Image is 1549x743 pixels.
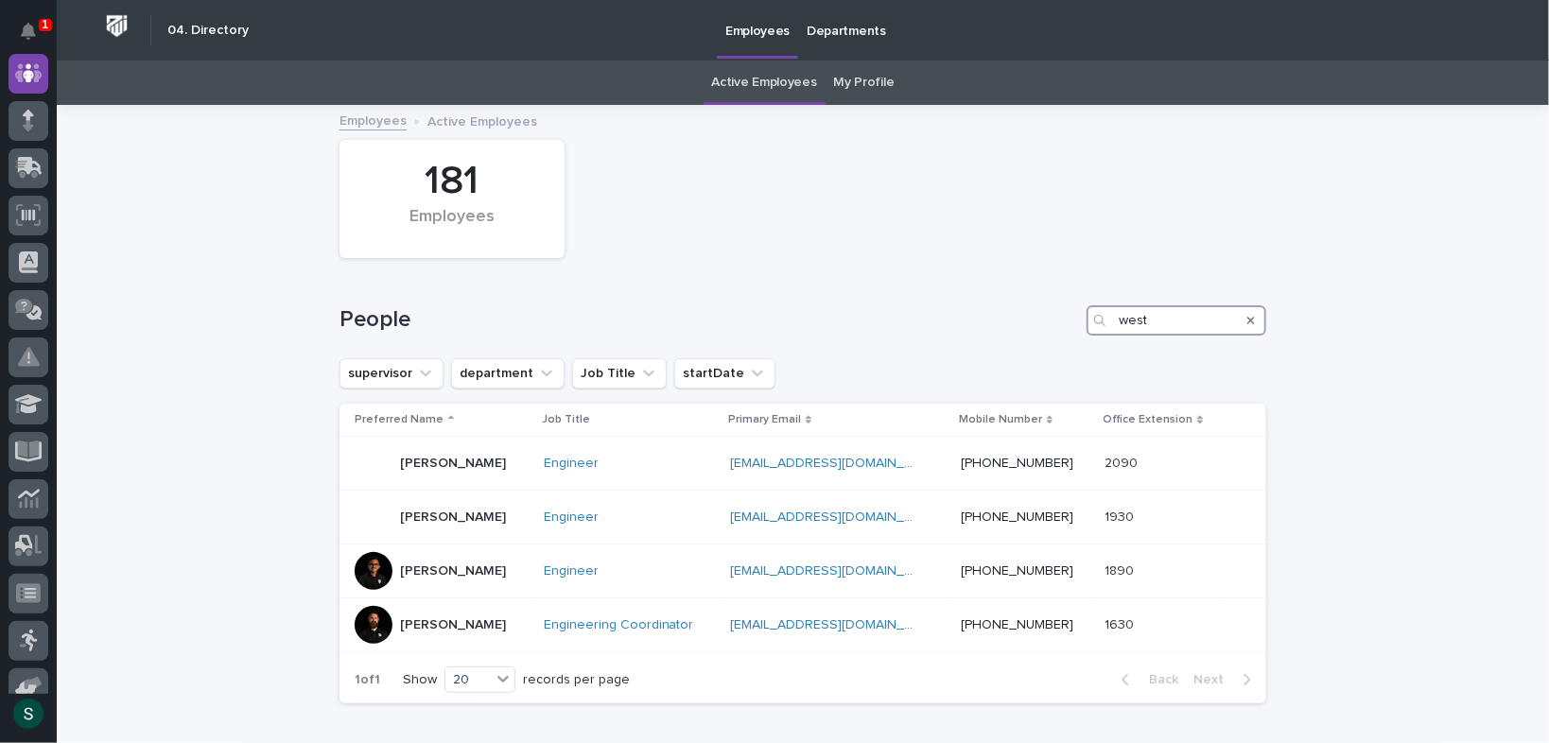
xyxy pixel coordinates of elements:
[1106,671,1186,688] button: Back
[339,358,444,389] button: supervisor
[427,110,537,130] p: Active Employees
[544,456,599,472] a: Engineer
[1138,673,1178,686] span: Back
[400,563,506,579] p: [PERSON_NAME]
[42,18,48,31] p: 1
[451,358,565,389] button: department
[961,457,1073,470] a: [PHONE_NUMBER]
[167,23,249,39] h2: 04. Directory
[339,437,1266,491] tr: [PERSON_NAME]Engineer [EMAIL_ADDRESS][DOMAIN_NAME] [PHONE_NUMBER]20902090
[542,409,590,430] p: Job Title
[9,694,48,734] button: users-avatar
[339,657,395,703] p: 1 of 1
[959,409,1042,430] p: Mobile Number
[400,456,506,472] p: [PERSON_NAME]
[728,409,801,430] p: Primary Email
[99,9,134,43] img: Workspace Logo
[1186,671,1266,688] button: Next
[372,158,532,205] div: 181
[1105,613,1138,633] p: 1630
[834,60,895,105] a: My Profile
[1087,305,1266,336] input: Search
[1105,452,1141,472] p: 2090
[9,11,48,51] button: Notifications
[1105,506,1138,526] p: 1930
[400,510,506,526] p: [PERSON_NAME]
[544,617,694,633] a: Engineering Coordinator
[1103,409,1192,430] p: Office Extension
[712,60,817,105] a: Active Employees
[400,617,506,633] p: [PERSON_NAME]
[339,598,1266,652] tr: [PERSON_NAME]Engineering Coordinator [EMAIL_ADDRESS][DOMAIN_NAME] [PHONE_NUMBER]16301630
[730,457,944,470] a: [EMAIL_ADDRESS][DOMAIN_NAME]
[339,544,1266,598] tr: [PERSON_NAME]Engineer [EMAIL_ADDRESS][DOMAIN_NAME] [PHONE_NUMBER]18901890
[961,618,1073,631] a: [PHONE_NUMBER]
[674,358,775,389] button: startDate
[523,672,630,688] p: records per page
[730,510,944,524] a: [EMAIL_ADDRESS][DOMAIN_NAME]
[445,670,491,690] div: 20
[1193,673,1235,686] span: Next
[372,207,532,247] div: Employees
[572,358,667,389] button: Job Title
[403,672,437,688] p: Show
[961,564,1073,578] a: [PHONE_NUMBER]
[339,491,1266,544] tr: [PERSON_NAME]Engineer [EMAIL_ADDRESS][DOMAIN_NAME] [PHONE_NUMBER]19301930
[1105,560,1138,579] p: 1890
[961,510,1073,524] a: [PHONE_NUMBER]
[339,306,1079,334] h1: People
[544,510,599,526] a: Engineer
[730,564,944,578] a: [EMAIL_ADDRESS][DOMAIN_NAME]
[355,409,444,430] p: Preferred Name
[339,109,407,130] a: Employees
[24,23,48,53] div: Notifications1
[730,618,944,631] a: [EMAIL_ADDRESS][DOMAIN_NAME]
[544,563,599,579] a: Engineer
